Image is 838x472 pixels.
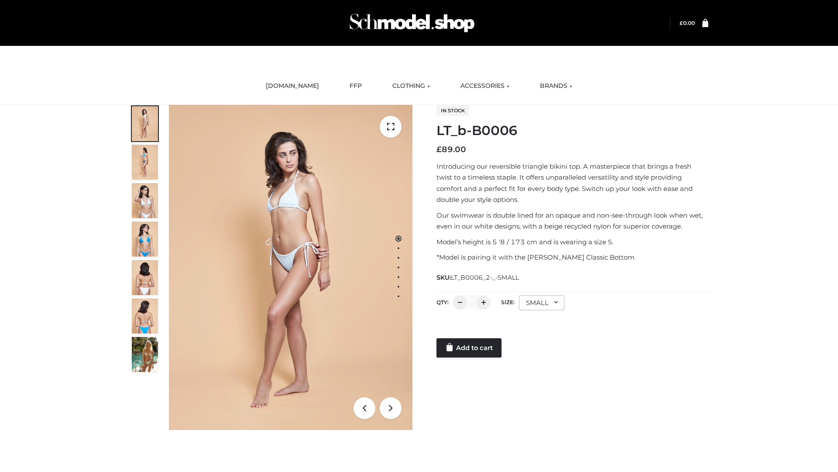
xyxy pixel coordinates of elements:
[259,76,326,96] a: [DOMAIN_NAME]
[436,299,449,305] label: QTY:
[436,252,708,263] p: *Model is pairing it with the [PERSON_NAME] Classic Bottom
[132,106,158,141] img: ArielClassicBikiniTop_CloudNine_AzureSky_OW114ECO_1-scaled.jpg
[343,76,368,96] a: FFP
[436,338,501,357] a: Add to cart
[533,76,579,96] a: BRANDS
[680,20,683,26] span: £
[132,183,158,218] img: ArielClassicBikiniTop_CloudNine_AzureSky_OW114ECO_3-scaled.jpg
[436,145,466,154] bdi: 89.00
[132,260,158,295] img: ArielClassicBikiniTop_CloudNine_AzureSky_OW114ECO_7-scaled.jpg
[436,236,708,248] p: Model’s height is 5 ‘8 / 173 cm and is wearing a size S.
[132,145,158,180] img: ArielClassicBikiniTop_CloudNine_AzureSky_OW114ECO_2-scaled.jpg
[132,222,158,257] img: ArielClassicBikiniTop_CloudNine_AzureSky_OW114ECO_4-scaled.jpg
[680,20,695,26] a: £0.00
[519,295,564,310] div: SMALL
[436,161,708,205] p: Introducing our reversible triangle bikini top. A masterpiece that brings a fresh twist to a time...
[680,20,695,26] bdi: 0.00
[347,6,477,40] img: Schmodel Admin 964
[436,210,708,232] p: Our swimwear is double lined for an opaque and non-see-through look when wet, even in our white d...
[169,105,412,430] img: ArielClassicBikiniTop_CloudNine_AzureSky_OW114ECO_1
[386,76,436,96] a: CLOTHING
[454,76,516,96] a: ACCESSORIES
[436,145,442,154] span: £
[132,298,158,333] img: ArielClassicBikiniTop_CloudNine_AzureSky_OW114ECO_8-scaled.jpg
[436,105,469,116] span: In stock
[501,299,515,305] label: Size:
[132,337,158,372] img: Arieltop_CloudNine_AzureSky2.jpg
[436,123,708,139] h1: LT_b-B0006
[436,272,520,283] span: SKU:
[451,274,519,281] span: LT_B0006_2-_-SMALL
